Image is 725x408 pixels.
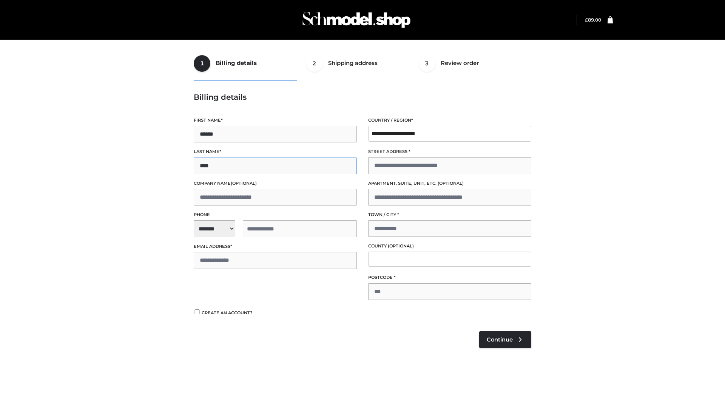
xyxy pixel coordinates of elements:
span: £ [585,17,588,23]
label: Country / Region [368,117,531,124]
label: Postcode [368,274,531,281]
a: £89.00 [585,17,601,23]
span: (optional) [388,243,414,249]
label: Company name [194,180,357,187]
a: Continue [479,331,531,348]
label: Town / City [368,211,531,218]
label: Last name [194,148,357,155]
label: Street address [368,148,531,155]
span: (optional) [231,181,257,186]
span: (optional) [438,181,464,186]
label: County [368,243,531,250]
label: First name [194,117,357,124]
label: Apartment, suite, unit, etc. [368,180,531,187]
bdi: 89.00 [585,17,601,23]
span: Continue [487,336,513,343]
label: Email address [194,243,357,250]
img: Schmodel Admin 964 [300,5,413,35]
span: Create an account? [202,310,253,315]
h3: Billing details [194,93,531,102]
input: Create an account? [194,309,201,314]
label: Phone [194,211,357,218]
